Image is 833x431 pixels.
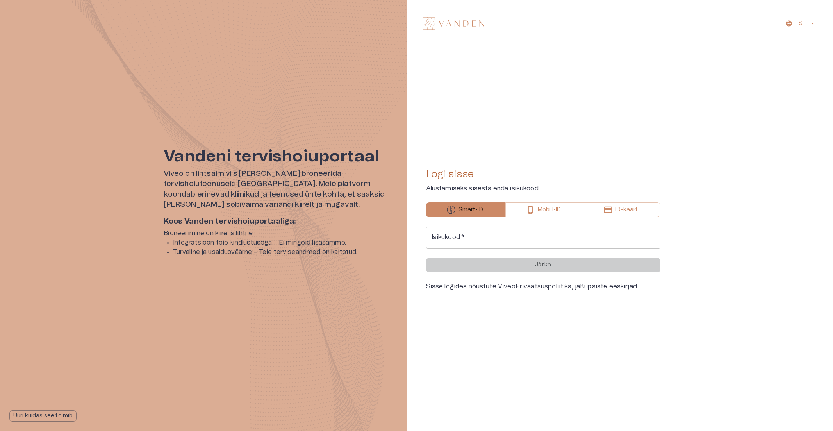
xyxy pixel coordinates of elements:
button: Mobiil-ID [505,202,583,217]
a: Privaatsuspoliitika [515,283,572,290]
button: ID-kaart [583,202,660,217]
h4: Logi sisse [426,168,660,181]
button: Smart-ID [426,202,505,217]
p: Uuri kuidas see toimib [13,412,73,420]
iframe: Help widget launcher [772,395,833,417]
p: Smart-ID [458,206,483,214]
p: EST [796,20,806,28]
a: Küpsiste eeskirjad [580,283,637,290]
p: Alustamiseks sisesta enda isikukood. [426,184,660,193]
button: Uuri kuidas see toimib [9,410,77,422]
div: Sisse logides nõustute Viveo , ja [426,282,660,291]
p: ID-kaart [615,206,638,214]
img: Vanden logo [423,17,484,30]
p: Mobiil-ID [538,206,561,214]
button: EST [784,18,817,29]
